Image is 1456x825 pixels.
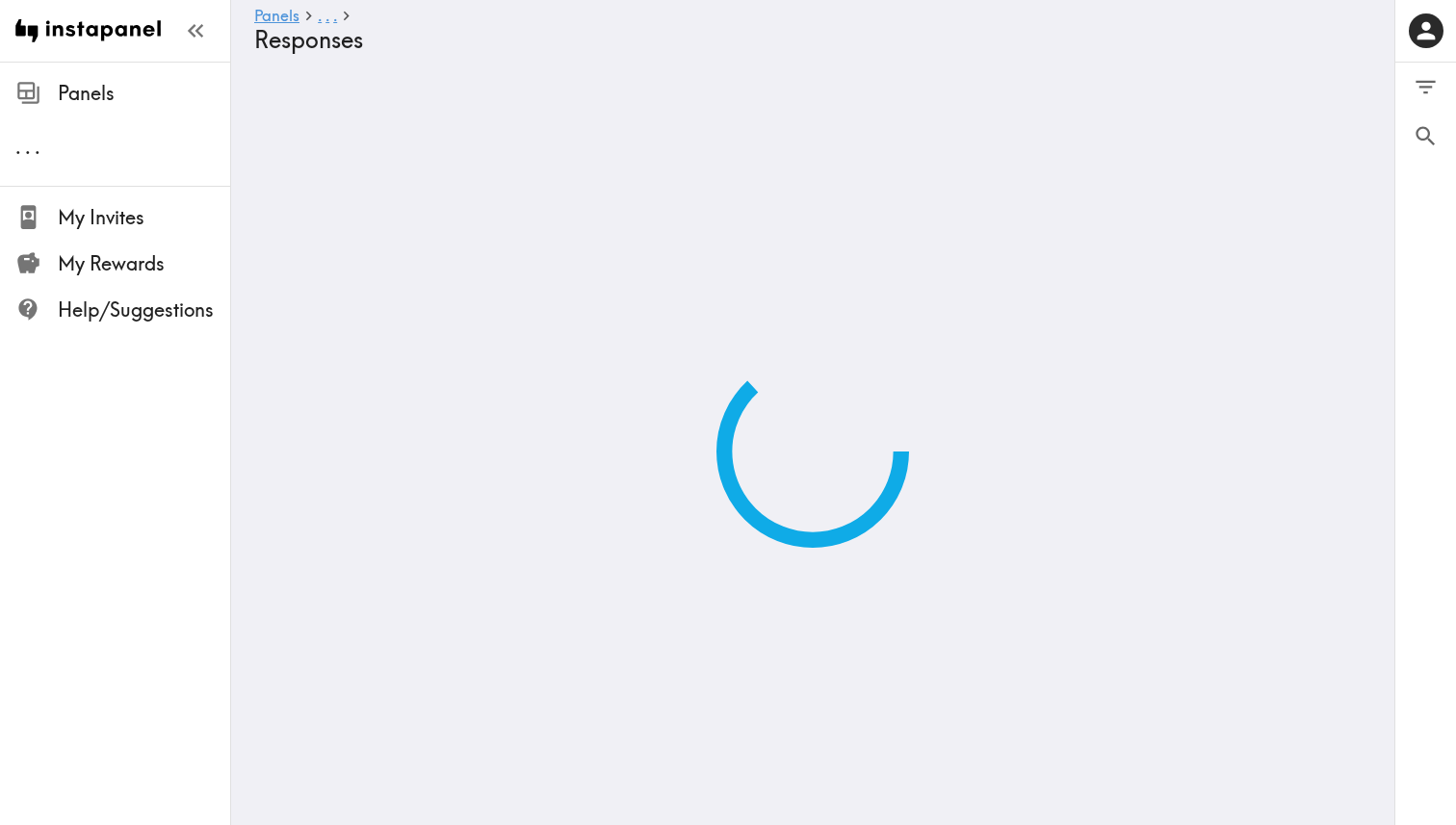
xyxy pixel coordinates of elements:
span: . [325,6,329,25]
span: . [15,135,21,159]
a: ... [318,8,337,26]
span: My Invites [58,204,230,231]
span: . [25,135,31,159]
span: My Rewards [58,250,230,277]
span: . [333,6,337,25]
a: Panels [254,8,299,26]
span: Panels [58,80,230,107]
button: Search [1395,112,1456,161]
span: Search [1413,123,1439,149]
span: . [318,6,322,25]
h4: Responses [254,26,1356,54]
span: Filter Responses [1413,74,1439,100]
button: Filter Responses [1395,63,1456,112]
span: . [35,135,40,159]
span: Help/Suggestions [58,296,230,323]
